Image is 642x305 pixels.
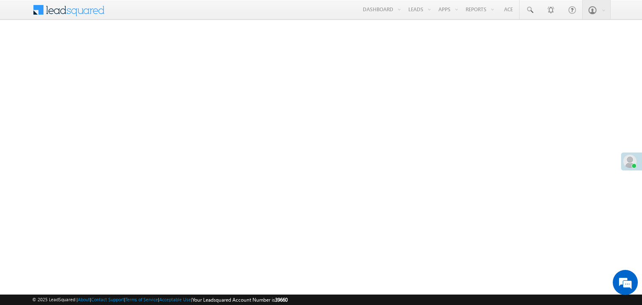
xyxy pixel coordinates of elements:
[275,297,288,303] span: 39660
[125,297,158,302] a: Terms of Service
[91,297,124,302] a: Contact Support
[192,297,288,303] span: Your Leadsquared Account Number is
[32,296,288,304] span: © 2025 LeadSquared | | | | |
[78,297,90,302] a: About
[159,297,191,302] a: Acceptable Use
